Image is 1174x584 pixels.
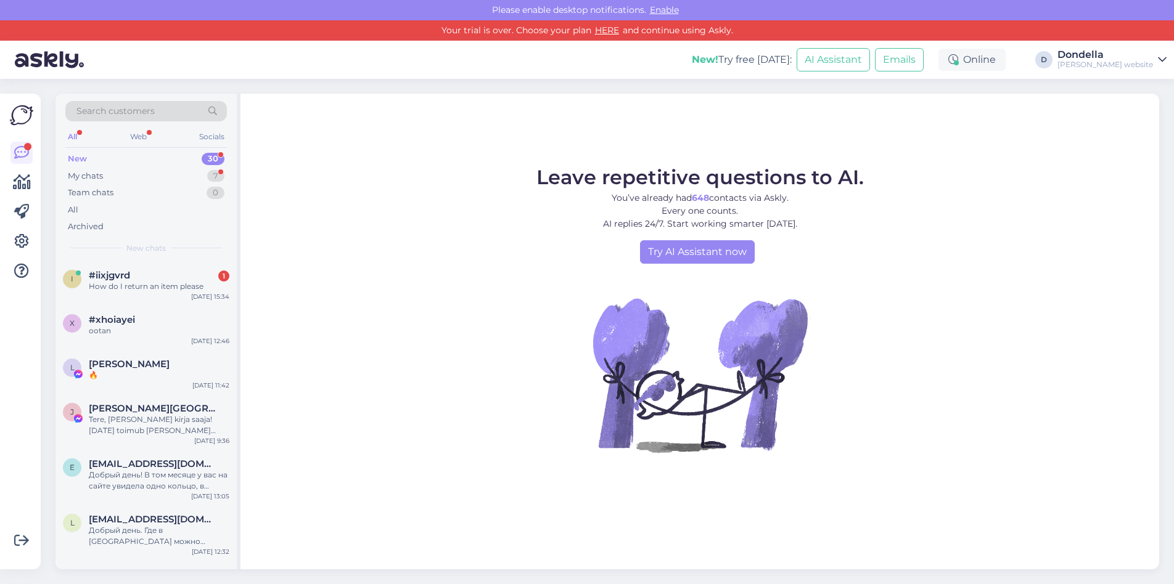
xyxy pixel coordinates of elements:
[536,165,864,189] span: Leave repetitive questions to AI.
[65,129,80,145] div: All
[68,204,78,216] div: All
[875,48,924,71] button: Emails
[202,153,224,165] div: 30
[89,514,217,525] span: lindra962@gmail.com
[68,221,104,233] div: Archived
[70,363,75,372] span: L
[797,48,870,71] button: AI Assistant
[207,170,224,182] div: 7
[192,381,229,390] div: [DATE] 11:42
[70,318,75,328] span: x
[76,105,155,118] span: Search customers
[191,292,229,301] div: [DATE] 15:34
[89,403,217,414] span: Jane Reiljan-Rajasaar
[194,436,229,445] div: [DATE] 9:36
[591,25,623,36] a: HERE
[1035,51,1053,68] div: D
[692,52,792,67] div: Try free [DATE]:
[1057,60,1153,70] div: [PERSON_NAME] website
[1057,50,1153,60] div: Dondella
[89,469,229,492] div: Добрый день! В том месяце у вас на сайте увидела одно кольцо, в данный момент его нету. Скажешь п...
[89,525,229,547] div: Добрый день. Где в [GEOGRAPHIC_DATA] можно увидеть украшения?
[70,518,75,527] span: l
[68,187,113,199] div: Team chats
[191,492,229,501] div: [DATE] 13:05
[89,281,229,292] div: How do I return an item please
[89,359,170,370] span: Ludmila Drabisauska
[692,54,718,65] b: New!
[89,314,135,325] span: #xhoiayei
[89,325,229,336] div: ootan
[207,187,224,199] div: 0
[89,270,130,281] span: #iixjgvrd
[89,370,229,381] div: 🔥
[89,414,229,436] div: Tere, [PERSON_NAME] kirja saaja! [DATE] toimub [PERSON_NAME] ääres Türi Perefestival, mis tähista...
[589,264,811,485] img: No Chat active
[192,547,229,556] div: [DATE] 12:32
[938,49,1006,71] div: Online
[1057,50,1167,70] a: Dondella[PERSON_NAME] website
[70,407,74,416] span: J
[536,192,864,230] p: You’ve already had contacts via Askly. Every one counts. AI replies 24/7. Start working smarter [...
[126,243,166,254] span: New chats
[692,192,709,203] b: 648
[10,103,33,127] img: Askly Logo
[89,569,136,580] span: #ua353ior
[70,463,75,472] span: e
[68,170,103,182] div: My chats
[640,240,755,264] a: Try AI Assistant now
[128,129,149,145] div: Web
[191,336,229,346] div: [DATE] 12:46
[646,4,683,15] span: Enable
[89,458,217,469] span: eugenija.gerasimova@gmail.com
[197,129,227,145] div: Socials
[68,153,87,165] div: New
[218,270,229,282] div: 1
[71,274,73,283] span: i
